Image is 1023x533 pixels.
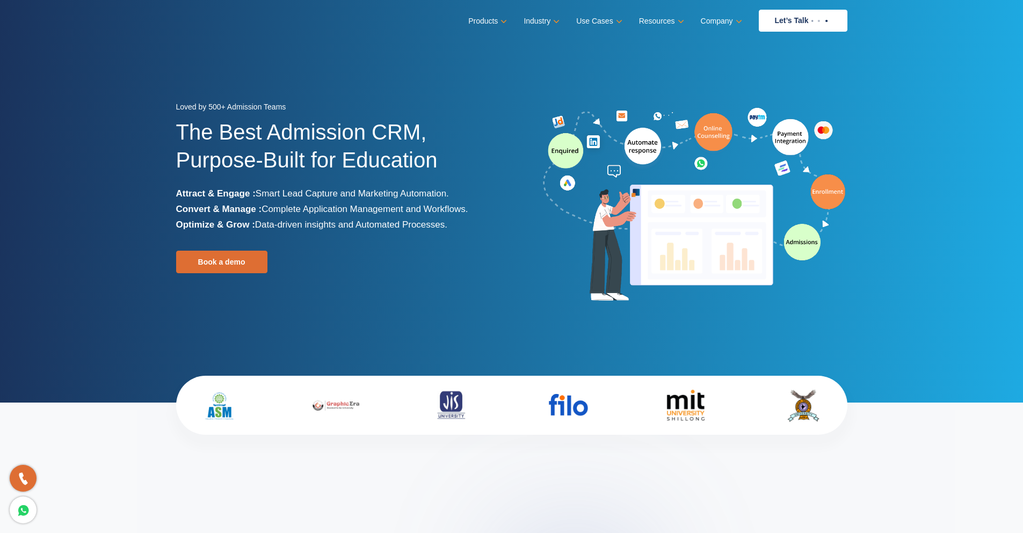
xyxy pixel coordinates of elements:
a: Industry [524,13,557,29]
b: Convert & Manage : [176,204,262,214]
img: admission-software-home-page-header [541,105,847,305]
span: Data-driven insights and Automated Processes. [255,220,447,230]
a: Products [468,13,505,29]
b: Optimize & Grow : [176,220,255,230]
div: Loved by 500+ Admission Teams [176,99,504,118]
a: Resources [639,13,682,29]
b: Attract & Engage : [176,188,256,199]
a: Book a demo [176,251,267,273]
a: Company [701,13,740,29]
span: Complete Application Management and Workflows. [262,204,468,214]
a: Use Cases [576,13,620,29]
a: Let’s Talk [759,10,847,32]
h1: The Best Admission CRM, Purpose-Built for Education [176,118,504,186]
span: Smart Lead Capture and Marketing Automation. [256,188,449,199]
